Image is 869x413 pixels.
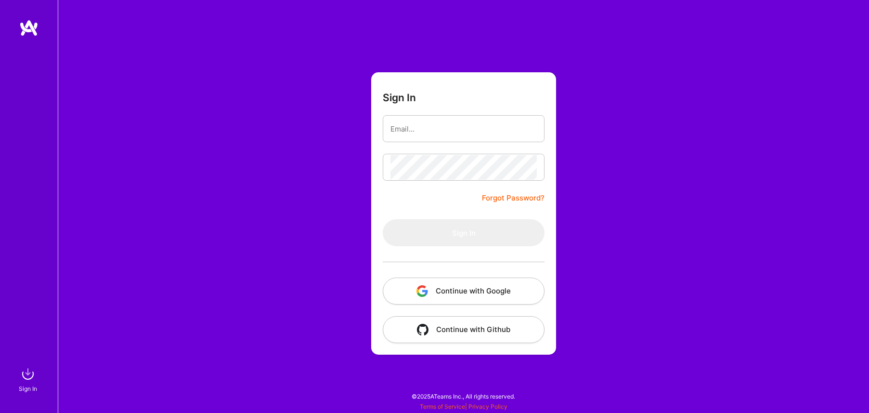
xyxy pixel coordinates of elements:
[420,403,507,410] span: |
[20,364,38,394] a: sign inSign In
[416,285,428,297] img: icon
[468,403,507,410] a: Privacy Policy
[19,19,39,37] img: logo
[482,192,545,204] a: Forgot Password?
[383,92,416,104] h3: Sign In
[383,219,545,246] button: Sign In
[390,117,537,141] input: Email...
[383,316,545,343] button: Continue with Github
[420,403,465,410] a: Terms of Service
[18,364,38,384] img: sign in
[417,324,428,335] img: icon
[383,278,545,305] button: Continue with Google
[19,384,37,394] div: Sign In
[58,384,869,408] div: © 2025 ATeams Inc., All rights reserved.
